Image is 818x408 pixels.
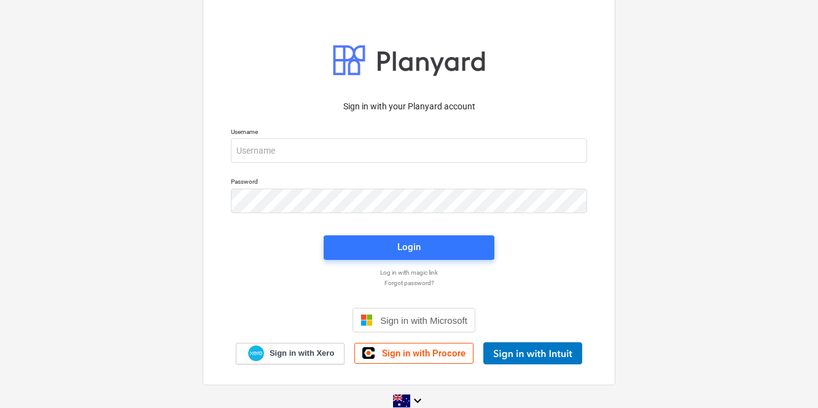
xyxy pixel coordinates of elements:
[231,138,587,163] input: Username
[231,178,587,188] p: Password
[397,239,421,255] div: Login
[380,315,467,326] span: Sign in with Microsoft
[270,348,334,359] span: Sign in with Xero
[231,128,587,138] p: Username
[225,269,593,277] a: Log in with magic link
[324,235,494,260] button: Login
[236,343,345,364] a: Sign in with Xero
[231,100,587,113] p: Sign in with your Planyard account
[225,279,593,287] a: Forgot password?
[360,314,373,326] img: Microsoft logo
[410,393,425,408] i: keyboard_arrow_down
[382,348,465,359] span: Sign in with Procore
[354,343,473,364] a: Sign in with Procore
[248,345,264,362] img: Xero logo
